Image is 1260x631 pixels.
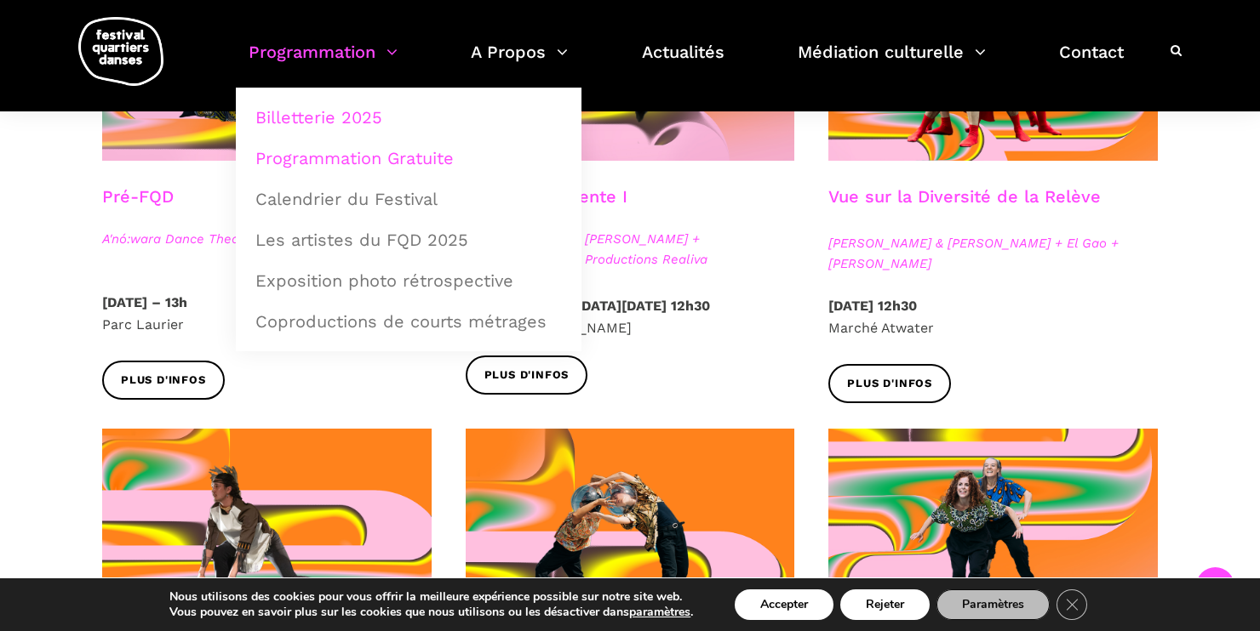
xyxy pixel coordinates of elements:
button: Rejeter [840,589,930,620]
button: Close GDPR Cookie Banner [1057,589,1087,620]
a: Exposition photo rétrospective [245,261,572,300]
a: Programmation Gratuite [245,139,572,178]
button: paramètres [629,605,690,620]
a: Calendrier du Festival [245,179,572,219]
a: Plus d'infos [466,355,588,394]
p: Parc Laurier [102,292,432,335]
span: Plus d'infos [121,372,206,389]
a: Billetterie 2025 [245,98,572,137]
a: A Propos [471,37,568,88]
h3: Pré-FQD [102,186,174,229]
img: logo-fqd-med [78,17,163,86]
button: Accepter [735,589,833,620]
strong: [DATE] 12h30 [828,298,917,314]
a: Les artistes du FQD 2025 [245,220,572,259]
a: Plus d'infos [102,361,225,399]
p: Marché Atwater [828,295,1158,338]
strong: [DEMOGRAPHIC_DATA][DATE] 12h30 [466,298,710,314]
a: Contact [1059,37,1124,88]
p: Vous pouvez en savoir plus sur les cookies que nous utilisons ou les désactiver dans . [169,605,693,620]
h3: Vue sur la Diversité de la Relève [828,186,1101,229]
span: Plus d'infos [484,367,570,384]
a: Coproductions de courts métrages [245,302,572,341]
p: Jardins [PERSON_NAME] [466,295,795,338]
button: Paramètres [936,589,1050,620]
strong: [DATE] – 13h [102,294,187,310]
p: Nous utilisons des cookies pour vous offrir la meilleure expérience possible sur notre site web. [169,589,693,605]
a: Plus d'infos [828,364,951,402]
a: Programmation [249,37,398,88]
span: [PERSON_NAME] + [PERSON_NAME] + [PERSON_NAME] + Productions Realiva [466,229,795,270]
a: Médiation culturelle [798,37,986,88]
span: A'nó:wara Dance Theatre - Ma nature urbaine [102,229,432,249]
span: [PERSON_NAME] & [PERSON_NAME] + El Gao + [PERSON_NAME] [828,233,1158,274]
span: Plus d'infos [847,375,932,393]
a: Actualités [642,37,724,88]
